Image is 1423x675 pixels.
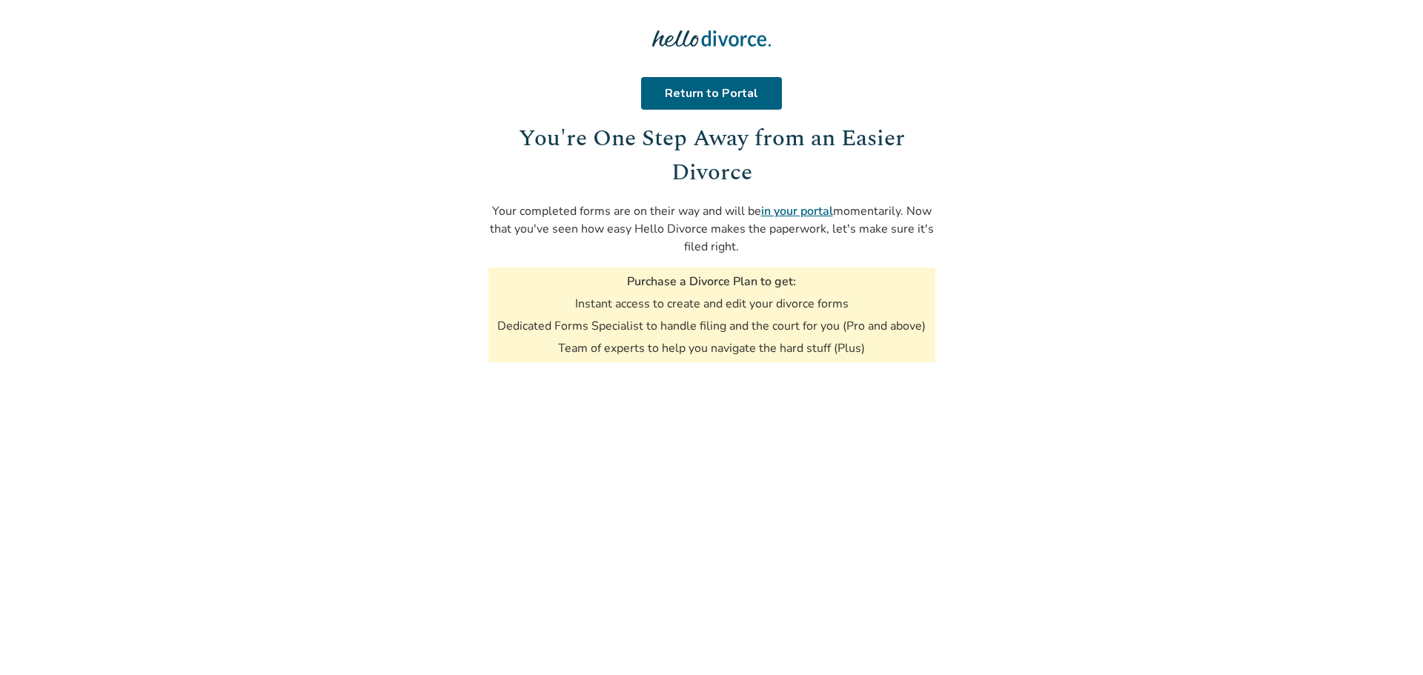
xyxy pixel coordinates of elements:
p: Your completed forms are on their way and will be momentarily. Now that you've seen how easy Hell... [488,202,935,256]
li: Instant access to create and edit your divorce forms [575,296,849,312]
a: in your portal [761,203,833,219]
img: Hello Divorce Logo [652,24,771,53]
h1: You're One Step Away from an Easier Divorce [488,122,935,190]
li: Team of experts to help you navigate the hard stuff (Plus) [558,340,865,356]
a: Return to Portal [644,77,779,110]
h3: Purchase a Divorce Plan to get: [627,273,796,290]
li: Dedicated Forms Specialist to handle filing and the court for you (Pro and above) [497,318,926,334]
